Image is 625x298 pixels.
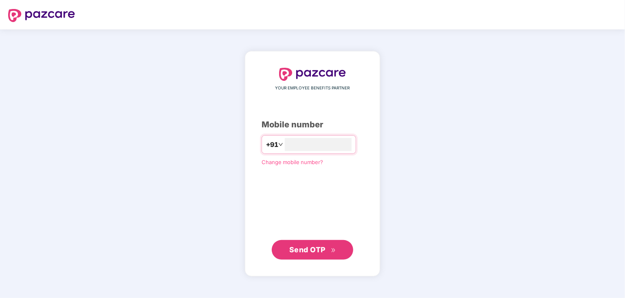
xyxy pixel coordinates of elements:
[289,245,326,254] span: Send OTP
[278,142,283,147] span: down
[279,68,346,81] img: logo
[272,240,353,260] button: Send OTPdouble-right
[266,140,278,150] span: +91
[331,248,336,253] span: double-right
[262,159,323,165] a: Change mobile number?
[262,118,363,131] div: Mobile number
[275,85,350,91] span: YOUR EMPLOYEE BENEFITS PARTNER
[8,9,75,22] img: logo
